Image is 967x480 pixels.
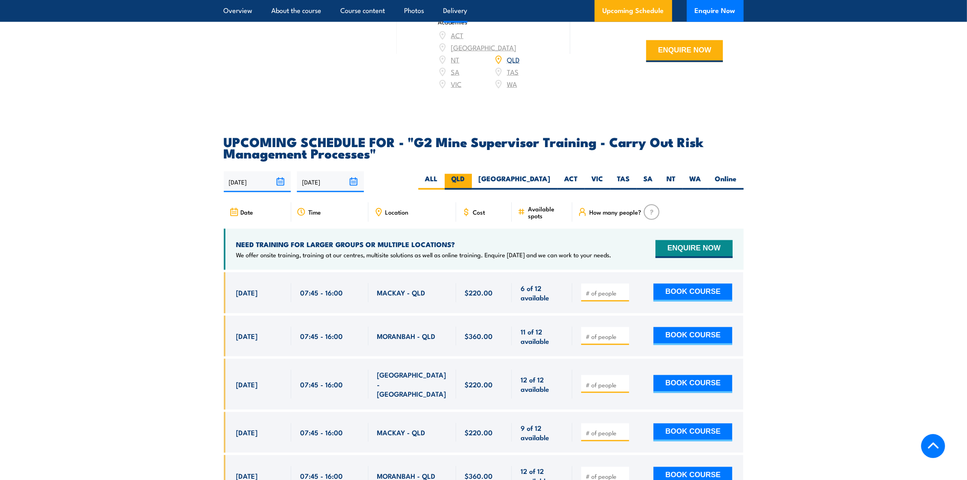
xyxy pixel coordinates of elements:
[236,288,258,297] span: [DATE]
[236,428,258,437] span: [DATE]
[586,289,626,297] input: # of people
[653,327,732,345] button: BOOK COURSE
[236,240,612,249] h4: NEED TRAINING FOR LARGER GROUPS OR MULTIPLE LOCATIONS?
[653,424,732,441] button: BOOK COURSE
[241,209,253,215] span: Date
[236,331,258,341] span: [DATE]
[236,251,612,259] p: We offer onsite training, training at our centres, multisite solutions as well as online training...
[585,174,610,190] label: VIC
[473,209,485,215] span: Cost
[465,428,493,437] span: $220.00
[589,209,641,215] span: How many people?
[377,428,426,437] span: MACKAY - QLD
[300,331,343,341] span: 07:45 - 16:00
[586,332,626,341] input: # of people
[655,240,732,258] button: ENQUIRE NOW
[308,209,321,215] span: Time
[521,283,563,302] span: 6 of 12 available
[637,174,660,190] label: SA
[236,380,258,389] span: [DATE]
[610,174,637,190] label: TAS
[521,327,563,346] span: 11 of 12 available
[300,288,343,297] span: 07:45 - 16:00
[521,423,563,442] span: 9 of 12 available
[558,174,585,190] label: ACT
[465,380,493,389] span: $220.00
[646,40,723,62] button: ENQUIRE NOW
[660,174,683,190] label: NT
[653,375,732,393] button: BOOK COURSE
[507,54,519,64] a: QLD
[418,174,445,190] label: ALL
[377,288,426,297] span: MACKAY - QLD
[465,331,493,341] span: $360.00
[586,429,626,437] input: # of people
[445,174,472,190] label: QLD
[300,428,343,437] span: 07:45 - 16:00
[377,370,447,398] span: [GEOGRAPHIC_DATA] - [GEOGRAPHIC_DATA]
[465,288,493,297] span: $220.00
[377,331,436,341] span: MORANBAH - QLD
[683,174,708,190] label: WA
[528,205,567,219] span: Available spots
[385,209,409,215] span: Location
[653,284,732,302] button: BOOK COURSE
[708,174,744,190] label: Online
[586,381,626,389] input: # of people
[297,172,364,192] input: To date
[521,375,563,394] span: 12 of 12 available
[300,380,343,389] span: 07:45 - 16:00
[224,136,744,159] h2: UPCOMING SCHEDULE FOR - "G2 Mine Supervisor Training - Carry Out Risk Management Processes"
[472,174,558,190] label: [GEOGRAPHIC_DATA]
[224,172,291,192] input: From date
